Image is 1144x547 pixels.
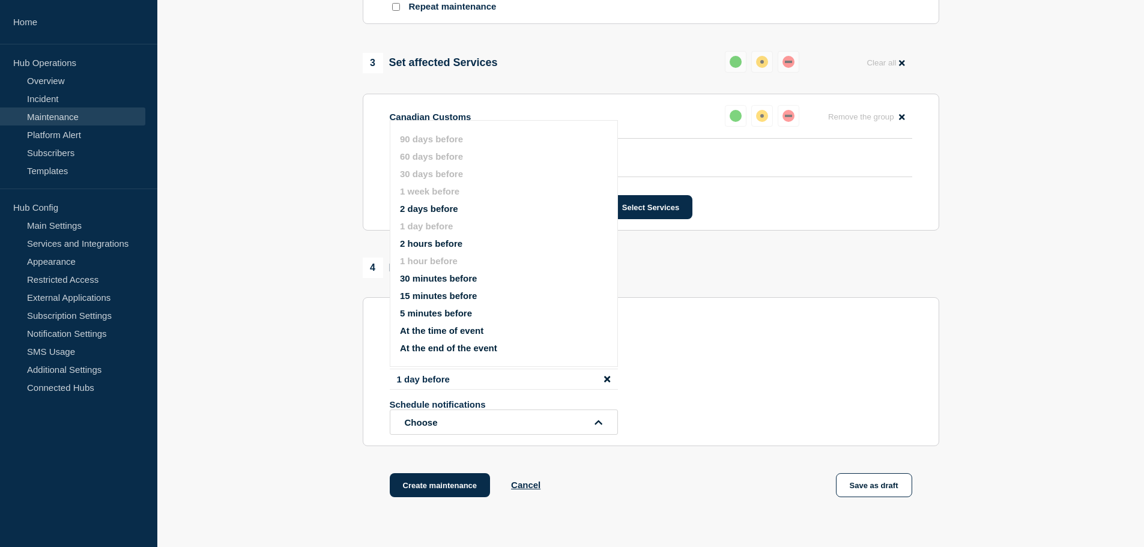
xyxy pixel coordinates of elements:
[751,105,773,127] button: affected
[751,51,773,73] button: affected
[400,291,477,301] button: 15 minutes before
[725,105,746,127] button: up
[409,1,497,13] p: Repeat maintenance
[725,51,746,73] button: up
[400,308,472,318] button: 5 minutes before
[400,134,463,144] button: 90 days before
[756,110,768,122] div: affected
[511,480,540,490] button: Cancel
[604,374,610,384] button: disable notification 1 day before
[730,56,742,68] div: up
[778,105,799,127] button: down
[400,151,463,162] button: 60 days before
[400,238,462,249] button: 2 hours before
[400,273,477,283] button: 30 minutes before
[390,369,618,390] li: 1 day before
[390,409,618,435] button: open dropdown
[363,258,383,278] span: 4
[400,325,483,336] button: At the time of event
[730,110,742,122] div: up
[390,473,491,497] button: Create maintenance
[363,53,383,73] span: 3
[400,221,453,231] button: 1 day before
[392,3,400,11] input: Repeat maintenance
[390,112,471,122] p: Canadian Customs
[782,110,794,122] div: down
[400,204,458,214] button: 2 days before
[859,51,912,74] button: Clear all
[363,53,498,73] div: Set affected Services
[778,51,799,73] button: down
[828,112,894,121] span: Remove the group
[400,343,497,353] button: At the end of the event
[363,258,455,278] div: Notifications
[836,473,912,497] button: Save as draft
[400,256,458,266] button: 1 hour before
[821,105,912,128] button: Remove the group
[400,169,463,179] button: 30 days before
[609,195,692,219] button: Select Services
[756,56,768,68] div: affected
[390,399,582,409] p: Schedule notifications
[400,186,459,196] button: 1 week before
[782,56,794,68] div: down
